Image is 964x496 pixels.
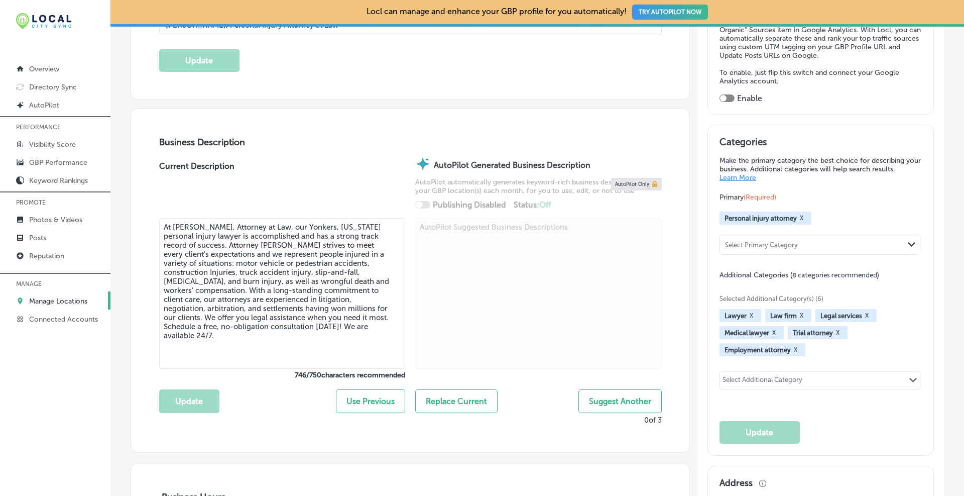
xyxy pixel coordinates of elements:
span: (Required) [744,193,776,202]
h3: Categories [719,136,922,151]
p: To enable, just flip this switch and connect your Google Analytics account. [719,68,922,85]
p: 0 of 3 [644,416,662,425]
span: Additional Categories [719,271,879,279]
textarea: At [PERSON_NAME], Attorney at Law, our Yonkers, [US_STATE] personal injury lawyer is accomplished... [159,218,406,369]
div: Select Additional Category [722,376,802,387]
button: X [797,214,806,222]
button: Update [159,49,239,72]
p: Make the primary category the best choice for describing your business. Additional categories wil... [719,156,922,182]
p: GBP Performance [29,158,87,167]
span: Trial attorney [793,329,833,337]
span: Employment attorney [725,346,791,354]
p: By default, GBP traffic is included (hidden) in the "Google Organic" Sources item in Google Analy... [719,17,922,60]
span: Lawyer [725,312,747,320]
label: 746 / 750 characters recommended [159,371,406,379]
button: X [769,329,779,337]
button: X [747,312,756,320]
h3: Business Description [159,137,662,148]
div: Select Primary Category [725,241,798,249]
button: Use Previous [336,389,405,413]
p: Visibility Score [29,140,76,149]
span: Law firm [770,312,797,320]
button: Replace Current [415,389,498,413]
p: Keyword Rankings [29,176,88,185]
button: Update [719,421,800,444]
span: Medical lawyer [725,329,769,337]
label: Enable [737,93,762,103]
h3: Address [719,477,753,488]
button: X [791,346,800,354]
p: Reputation [29,252,64,260]
p: AutoPilot [29,101,59,110]
span: Legal services [820,312,862,320]
button: X [862,312,872,320]
span: Selected Additional Category(s) (6) [719,295,915,303]
span: (8 categories recommended) [790,270,879,280]
button: Suggest Another [578,389,662,413]
label: Current Description [159,161,234,218]
button: Update [159,389,219,413]
img: 12321ecb-abad-46dd-be7f-2600e8d3409flocal-city-sync-logo-rectangle.png [16,13,71,29]
button: X [833,329,842,337]
p: Connected Accounts [29,315,98,324]
p: Posts [29,234,46,242]
strong: AutoPilot Generated Business Description [434,160,590,170]
p: Directory Sync [29,83,77,91]
button: TRY AUTOPILOT NOW [632,5,708,20]
button: X [797,312,806,320]
p: Manage Locations [29,297,87,306]
span: Personal injury attorney [725,215,797,222]
img: autopilot-icon [415,156,430,171]
span: Primary [719,193,776,202]
p: Overview [29,65,59,73]
p: Photos & Videos [29,216,82,224]
a: Learn More [719,173,756,182]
